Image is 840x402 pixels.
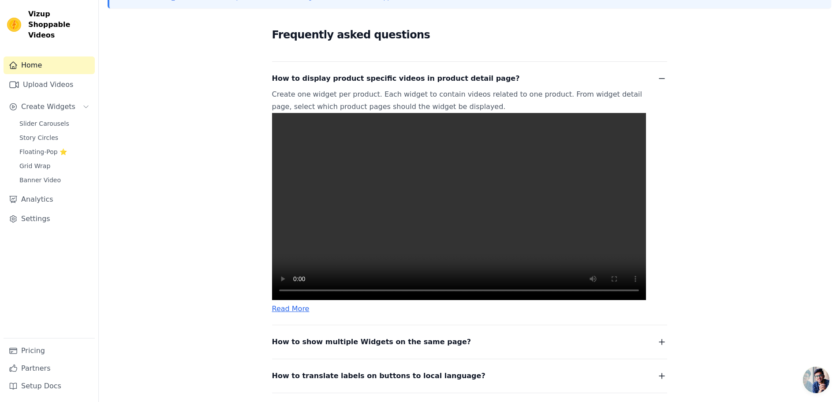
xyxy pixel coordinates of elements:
[4,98,95,116] button: Create Widgets
[272,370,485,382] span: How to translate labels on buttons to local language?
[14,131,95,144] a: Story Circles
[272,72,667,85] button: How to display product specific videos in product detail page?
[19,133,58,142] span: Story Circles
[272,336,667,348] button: How to show multiple Widgets on the same page?
[14,146,95,158] a: Floating-Pop ⭐
[7,18,21,32] img: Vizup
[19,162,50,170] span: Grid Wrap
[19,119,69,128] span: Slider Carousels
[19,176,61,184] span: Banner Video
[272,88,646,300] p: Create one widget per product. Each widget to contain videos related to one product. From widget ...
[14,174,95,186] a: Banner Video
[4,377,95,395] a: Setup Docs
[19,147,67,156] span: Floating-Pop ⭐
[272,72,520,85] span: How to display product specific videos in product detail page?
[4,191,95,208] a: Analytics
[272,304,310,313] a: Read More
[4,210,95,228] a: Settings
[803,367,829,393] div: Open chat
[21,101,75,112] span: Create Widgets
[4,342,95,360] a: Pricing
[28,9,91,41] span: Vizup Shoppable Videos
[272,336,471,348] span: How to show multiple Widgets on the same page?
[272,26,667,44] h2: Frequently asked questions
[14,117,95,130] a: Slider Carousels
[272,370,667,382] button: How to translate labels on buttons to local language?
[14,160,95,172] a: Grid Wrap
[4,56,95,74] a: Home
[4,76,95,94] a: Upload Videos
[4,360,95,377] a: Partners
